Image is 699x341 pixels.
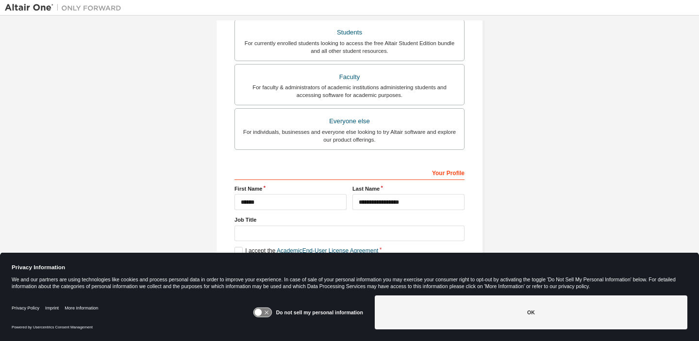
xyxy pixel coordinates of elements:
[241,128,458,144] div: For individuals, businesses and everyone else looking to try Altair software and explore our prod...
[241,70,458,84] div: Faculty
[5,3,126,13] img: Altair One
[277,247,378,254] a: Academic End-User License Agreement
[234,164,465,180] div: Your Profile
[241,83,458,99] div: For faculty & administrators of academic institutions administering students and accessing softwa...
[234,216,465,224] label: Job Title
[234,247,378,255] label: I accept the
[241,39,458,55] div: For currently enrolled students looking to access the free Altair Student Edition bundle and all ...
[241,26,458,39] div: Students
[234,185,347,193] label: First Name
[352,185,465,193] label: Last Name
[241,114,458,128] div: Everyone else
